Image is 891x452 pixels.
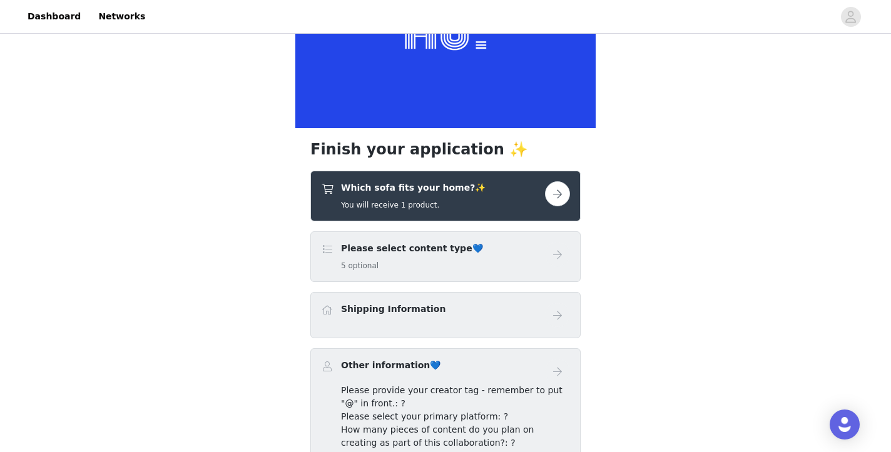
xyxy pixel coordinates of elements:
h5: You will receive 1 product. [341,199,486,211]
h4: Shipping Information [341,303,445,316]
div: Open Intercom Messenger [830,409,860,439]
div: Please select content type💙 [310,231,581,282]
h4: Please select content type💙 [341,242,483,255]
div: Which sofa fits your home?✨ [310,171,581,221]
h4: Which sofa fits your home?✨ [341,181,486,194]
div: avatar [845,7,857,27]
div: Shipping Information [310,292,581,338]
h1: Finish your application ✨ [310,138,581,161]
a: Dashboard [20,3,88,31]
span: Please provide your creator tag - remember to put "@" in front.: ? [341,385,563,408]
a: Networks [91,3,153,31]
h4: Other information💙 [341,359,440,372]
h5: 5 optional [341,260,483,271]
span: How many pieces of content do you plan on creating as part of this collaboration?: ? [341,424,534,448]
span: Please select your primary platform: ? [341,411,508,421]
